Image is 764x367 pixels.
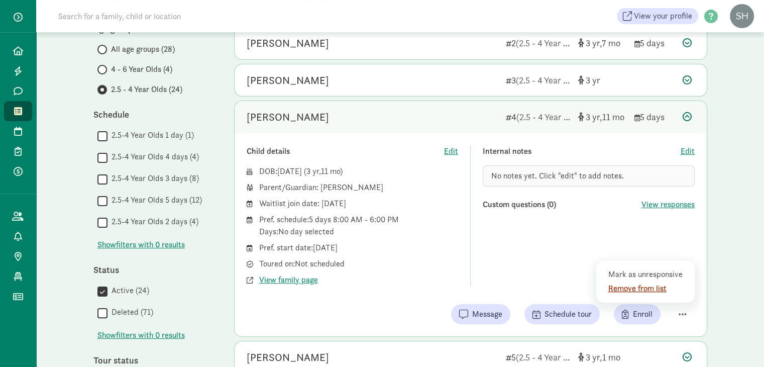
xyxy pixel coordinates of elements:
[602,351,620,363] span: 1
[506,73,570,87] div: 3
[634,110,675,124] div: 5 days
[97,239,185,251] button: Showfilters with 0 results
[586,111,602,123] span: 3
[97,329,185,341] span: Show filters with 0 results
[107,151,199,163] label: 2.5-4 Year Olds 4 days (4)
[472,308,502,320] span: Message
[634,36,675,50] div: 5 days
[97,329,185,341] button: Showfilters with 0 results
[608,268,686,281] div: Mark as unresponsive
[586,351,602,363] span: 3
[483,199,641,211] div: Custom questions (0)
[111,63,172,75] span: 4 - 6 Year Olds (4)
[259,274,318,286] button: View family page
[516,351,583,363] span: (2.5 - 4 Year Olds)
[633,308,652,320] span: Enroll
[516,111,584,123] span: (2.5 - 4 Year Olds)
[506,350,570,364] div: 5
[111,43,175,55] span: All age groups (28)
[483,145,681,157] div: Internal notes
[259,242,459,254] div: Pref. start date: [DATE]
[306,166,321,176] span: 3
[259,198,459,210] div: Waitlist join date: [DATE]
[578,350,626,364] div: [object Object]
[544,308,592,320] span: Schedule tour
[602,111,624,123] span: 11
[93,263,214,277] div: Status
[586,74,600,86] span: 3
[277,166,302,176] span: [DATE]
[321,166,340,176] span: 11
[578,73,626,87] div: [object Object]
[107,306,153,318] label: Deleted (71)
[614,304,661,324] button: Enroll
[641,199,695,211] button: View responses
[97,239,185,251] span: Show filters with 0 results
[259,214,459,238] div: Pref. schedule: 5 days 8:00 AM - 6:00 PM Days: No day selected
[491,170,624,181] span: No notes yet. Click "edit" to add notes.
[714,319,764,367] iframe: Chat Widget
[93,108,214,121] div: Schedule
[107,172,199,185] label: 2.5-4 Year Olds 3 days (8)
[634,10,692,22] span: View your profile
[602,37,620,49] span: 7
[681,145,695,157] button: Edit
[444,145,458,157] button: Edit
[259,258,459,270] div: Toured on: Not scheduled
[107,129,194,141] label: 2.5-4 Year Olds 1 day (1)
[516,74,583,86] span: (2.5 - 4 Year Olds)
[247,349,329,365] div: Viviana Zhou
[247,35,329,51] div: Fia Nelson Lytle
[516,37,583,49] span: (2.5 - 4 Year Olds)
[247,109,329,125] div: Cora Reasoner
[506,110,570,124] div: 4
[111,83,182,96] span: 2.5 - 4 Year Olds (24)
[52,6,334,26] input: Search for a family, child or location
[107,285,149,297] label: Active (24)
[586,37,602,49] span: 3
[259,181,459,194] div: Parent/Guardian: [PERSON_NAME]
[247,72,329,88] div: Eloise Manson
[578,36,626,50] div: [object Object]
[259,165,459,177] div: DOB: ( )
[107,216,198,228] label: 2.5-4 Year Olds 2 days (4)
[578,110,626,124] div: [object Object]
[506,36,570,50] div: 2
[451,304,510,324] button: Message
[107,194,202,206] label: 2.5-4 Year Olds 5 days (12)
[608,283,686,295] div: Remove from list
[247,145,445,157] div: Child details
[524,304,600,324] button: Schedule tour
[617,8,698,24] a: View your profile
[93,353,214,367] div: Tour status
